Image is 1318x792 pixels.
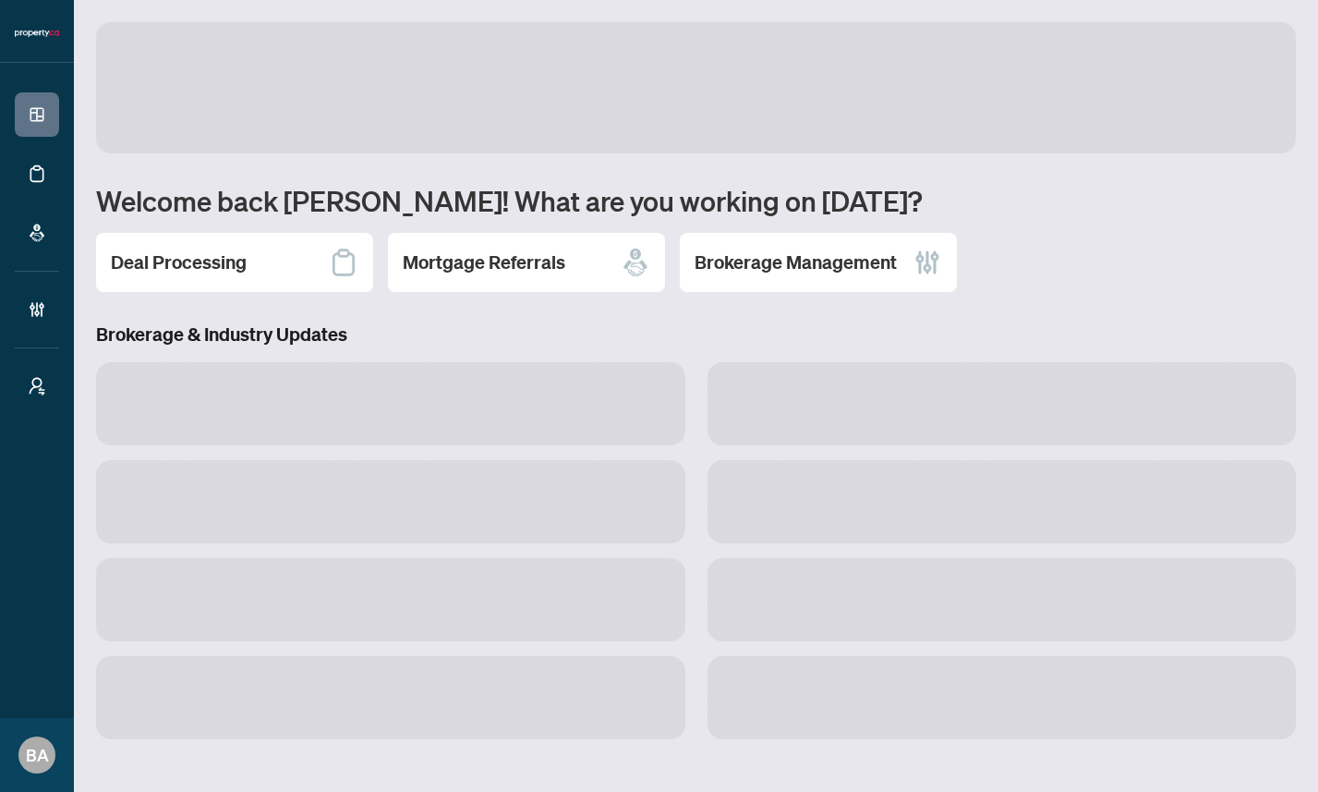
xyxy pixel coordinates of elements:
[28,377,46,396] span: user-switch
[96,322,1296,347] h3: Brokerage & Industry Updates
[96,183,1296,218] h1: Welcome back [PERSON_NAME]! What are you working on [DATE]?
[15,28,59,39] img: logo
[111,250,247,275] h2: Deal Processing
[695,250,897,275] h2: Brokerage Management
[403,250,565,275] h2: Mortgage Referrals
[26,742,49,768] span: BA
